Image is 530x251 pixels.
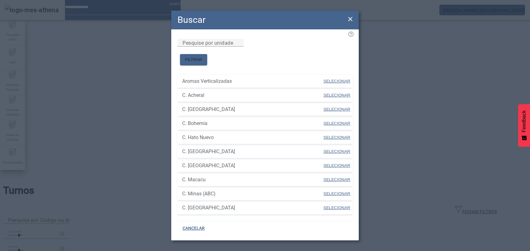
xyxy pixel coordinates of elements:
[323,216,351,228] button: SELECIONAR
[323,160,351,171] button: SELECIONAR
[323,79,350,83] span: SELECIONAR
[182,176,323,183] span: C. Macacu
[323,135,350,140] span: SELECIONAR
[323,202,351,213] button: SELECIONAR
[323,121,350,126] span: SELECIONAR
[323,174,351,185] button: SELECIONAR
[323,90,351,101] button: SELECIONAR
[323,107,350,112] span: SELECIONAR
[323,191,350,196] span: SELECIONAR
[323,163,350,168] span: SELECIONAR
[323,132,351,143] button: SELECIONAR
[180,54,207,65] button: FILTRAR
[323,76,351,87] button: SELECIONAR
[323,188,351,199] button: SELECIONAR
[182,120,323,127] span: C. Bohemia
[182,162,323,169] span: C. [GEOGRAPHIC_DATA]
[182,92,323,99] span: C. Acheral
[323,149,350,154] span: SELECIONAR
[518,104,530,147] button: Feedback - Mostrar pesquisa
[323,146,351,157] button: SELECIONAR
[182,190,323,198] span: C. Minas (ABC)
[323,93,350,98] span: SELECIONAR
[182,225,205,232] span: CANCELAR
[182,134,323,141] span: C. Hato Nuevo
[185,57,202,63] span: FILTRAR
[323,118,351,129] button: SELECIONAR
[182,106,323,113] span: C. [GEOGRAPHIC_DATA]
[323,177,350,182] span: SELECIONAR
[182,40,233,46] mat-label: Pesquise por unidade
[177,13,206,27] h2: Buscar
[323,104,351,115] button: SELECIONAR
[182,148,323,155] span: C. [GEOGRAPHIC_DATA]
[182,204,323,212] span: C. [GEOGRAPHIC_DATA]
[323,205,350,210] span: SELECIONAR
[521,110,527,132] span: Feedback
[177,223,210,234] button: CANCELAR
[182,78,323,85] span: Aromas Verticalizadas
